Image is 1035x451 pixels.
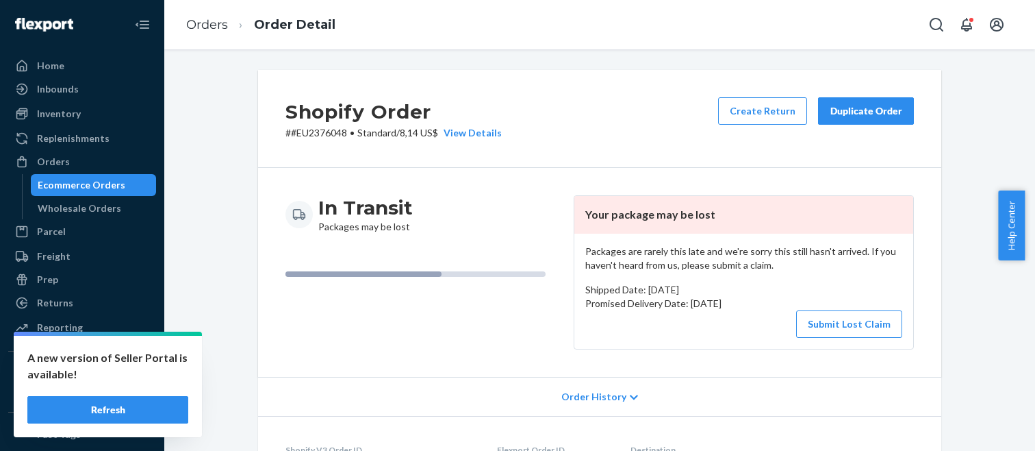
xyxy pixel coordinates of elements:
[796,310,902,338] button: Submit Lost Claim
[8,245,156,267] a: Freight
[37,249,71,263] div: Freight
[37,225,66,239] div: Parcel
[37,132,110,145] div: Replenishments
[8,424,156,446] button: Fast Tags
[37,155,70,169] div: Orders
[31,174,157,196] a: Ecommerce Orders
[27,350,188,382] p: A new version of Seller Portal is available!
[8,390,156,406] a: Add Integration
[37,82,79,96] div: Inbounds
[830,104,902,118] div: Duplicate Order
[574,196,913,234] header: Your package may be lost
[38,202,121,215] div: Wholesale Orders
[585,283,902,297] p: Shipped Date: [DATE]
[8,363,156,385] button: Integrations
[8,151,156,173] a: Orders
[350,127,355,138] span: •
[923,11,950,38] button: Open Search Box
[8,127,156,149] a: Replenishments
[818,97,914,125] button: Duplicate Order
[15,18,73,32] img: Flexport logo
[175,5,346,45] ol: breadcrumbs
[585,297,902,310] p: Promised Delivery Date: [DATE]
[31,197,157,219] a: Wholesale Orders
[8,317,156,339] a: Reporting
[983,11,1010,38] button: Open account menu
[318,195,413,220] h3: In Transit
[38,178,125,192] div: Ecommerce Orders
[8,221,156,243] a: Parcel
[186,17,228,32] a: Orders
[357,127,396,138] span: Standard
[438,126,502,140] button: View Details
[37,296,73,310] div: Returns
[8,269,156,291] a: Prep
[998,191,1025,260] button: Help Center
[953,11,980,38] button: Open notifications
[254,17,335,32] a: Order Detail
[37,59,64,73] div: Home
[585,245,902,272] p: Packages are rarely this late and we're sorry this still hasn't arrived. If you haven't heard fro...
[318,195,413,234] div: Packages may be lost
[8,78,156,100] a: Inbounds
[561,390,626,404] span: Order History
[8,292,156,314] a: Returns
[718,97,807,125] button: Create Return
[37,321,83,334] div: Reporting
[27,396,188,424] button: Refresh
[129,11,156,38] button: Close Navigation
[37,273,58,287] div: Prep
[285,97,502,126] h2: Shopify Order
[8,55,156,77] a: Home
[37,107,81,121] div: Inventory
[8,103,156,125] a: Inventory
[285,126,502,140] p: # #EU2376048 / 8,14 US$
